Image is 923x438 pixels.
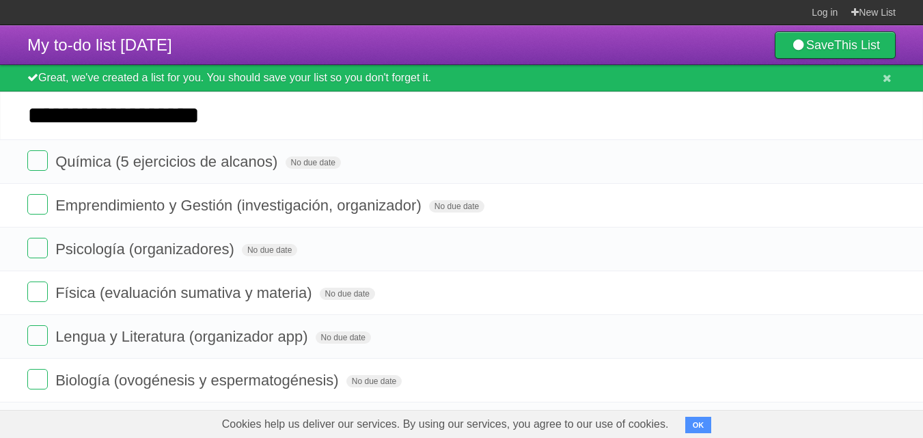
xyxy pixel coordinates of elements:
[55,241,238,258] span: Psicología (organizadores)
[316,331,371,344] span: No due date
[27,325,48,346] label: Done
[55,153,281,170] span: Química (5 ejercicios de alcanos)
[27,238,48,258] label: Done
[208,411,683,438] span: Cookies help us deliver our services. By using our services, you agree to our use of cookies.
[775,31,896,59] a: SaveThis List
[55,372,342,389] span: Biología (ovogénesis y espermatogénesis)
[55,284,315,301] span: Física (evaluación sumativa y materia)
[55,328,311,345] span: Lengua y Literatura (organizador app)
[242,244,297,256] span: No due date
[27,282,48,302] label: Done
[429,200,484,213] span: No due date
[27,36,172,54] span: My to-do list [DATE]
[27,194,48,215] label: Done
[286,156,341,169] span: No due date
[685,417,712,433] button: OK
[55,197,425,214] span: Emprendimiento y Gestión (investigación, organizador)
[27,369,48,389] label: Done
[346,375,402,387] span: No due date
[27,150,48,171] label: Done
[320,288,375,300] span: No due date
[834,38,880,52] b: This List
